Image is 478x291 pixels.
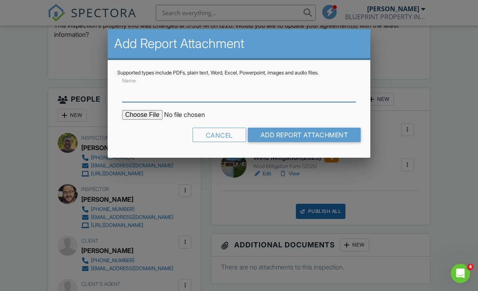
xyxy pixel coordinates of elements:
[248,128,361,142] input: Add Report Attachment
[467,264,474,270] span: 4
[193,128,246,142] div: Cancel
[117,70,361,76] div: Supported types include PDFs, plain text, Word, Excel, Powerpoint, images and audio files.
[114,36,364,52] h2: Add Report Attachment
[451,264,470,283] iframe: Intercom live chat
[122,77,136,84] label: Name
